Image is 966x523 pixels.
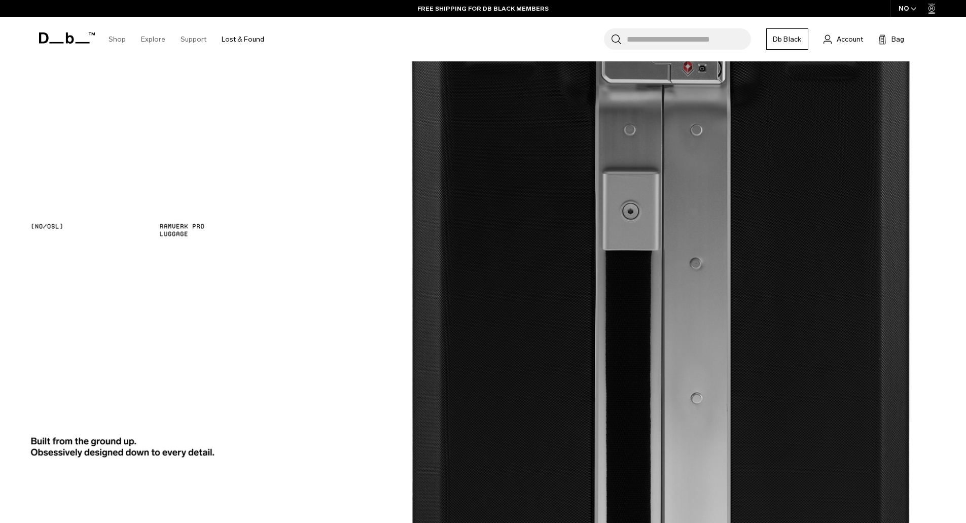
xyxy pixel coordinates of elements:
a: Db Black [766,28,808,50]
span: Account [837,34,863,45]
a: Support [181,21,206,57]
a: Shop [109,21,126,57]
span: Bag [891,34,904,45]
a: FREE SHIPPING FOR DB BLACK MEMBERS [417,4,549,13]
a: Account [824,33,863,45]
a: Explore [141,21,165,57]
button: Bag [878,33,904,45]
a: Lost & Found [222,21,264,57]
nav: Main Navigation [101,17,272,61]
